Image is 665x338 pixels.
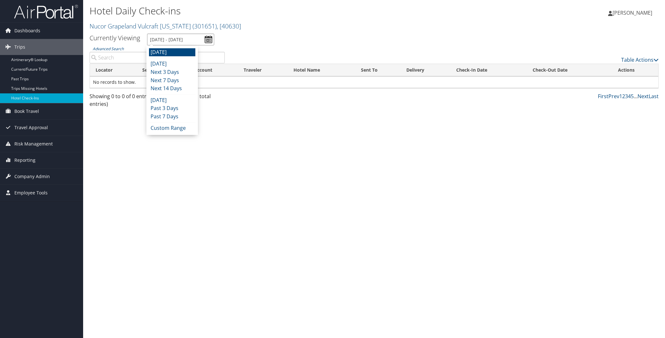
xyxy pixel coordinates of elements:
th: Segment: activate to sort column ascending [137,64,188,76]
th: Hotel Name: activate to sort column ascending [288,64,355,76]
span: , [ 40630 ] [217,22,241,30]
img: airportal-logo.png [14,4,78,19]
a: 1 [619,93,622,100]
th: Check-Out Date: activate to sort column ascending [527,64,612,76]
span: Reporting [14,152,35,168]
span: Risk Management [14,136,53,152]
input: [DATE] - [DATE] [147,34,214,45]
li: [DATE] [149,48,195,57]
a: Prev [608,93,619,100]
input: Advanced Search [90,52,225,63]
td: No records to show. [90,76,658,88]
th: Check-In Date: activate to sort column ascending [450,64,527,76]
span: ( 301651 ) [192,22,217,30]
span: Trips [14,39,25,55]
th: Sent To: activate to sort column ascending [355,64,401,76]
th: Actions [612,64,658,76]
li: [DATE] [149,96,195,105]
h1: Hotel Daily Check-ins [90,4,469,18]
a: 3 [625,93,628,100]
a: Last [649,93,659,100]
a: Nucor Grapeland Vulcraft [US_STATE] [90,22,241,30]
li: Past 3 Days [149,104,195,113]
a: Next [638,93,649,100]
li: [DATE] [149,60,195,68]
th: Traveler: activate to sort column ascending [238,64,288,76]
span: Book Travel [14,103,39,119]
a: Advanced Search [93,46,124,51]
li: Past 7 Days [149,113,195,121]
div: Showing 0 to 0 of 0 entries (filtered from NaN total entries) [90,92,225,111]
a: [PERSON_NAME] [608,3,659,22]
span: Dashboards [14,23,40,39]
span: Company Admin [14,169,50,185]
th: Delivery: activate to sort column ascending [401,64,450,76]
th: Account: activate to sort column ascending [188,64,238,76]
a: 2 [622,93,625,100]
a: First [598,93,608,100]
li: Next 7 Days [149,76,195,85]
span: … [634,93,638,100]
h3: Currently Viewing [90,34,140,42]
span: [PERSON_NAME] [613,9,652,16]
span: Travel Approval [14,120,48,136]
a: 5 [631,93,634,100]
a: 4 [628,93,631,100]
li: Next 14 Days [149,84,195,93]
th: Locator: activate to sort column ascending [90,64,137,76]
span: Employee Tools [14,185,48,201]
li: Custom Range [149,124,195,132]
a: Table Actions [621,56,659,63]
li: Next 3 Days [149,68,195,76]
